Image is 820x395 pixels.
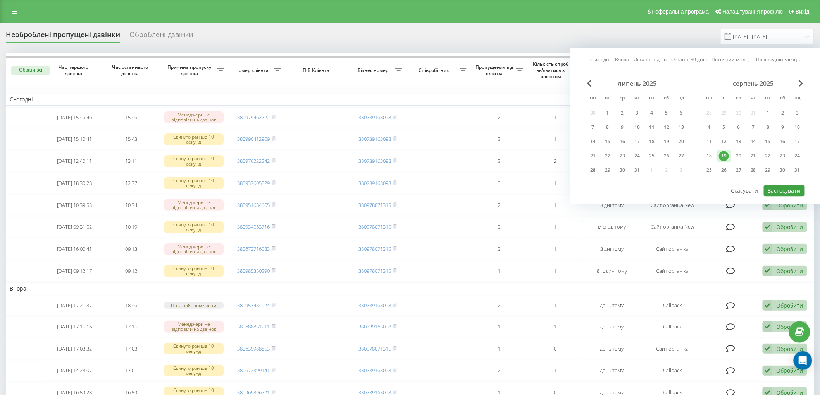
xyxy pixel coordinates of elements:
div: нд 3 серп 2025 р. [790,107,805,119]
td: 1 [527,239,584,259]
abbr: понеділок [703,93,715,104]
div: нд 13 лип 2025 р. [674,121,689,133]
span: Next Month [799,80,803,87]
td: 09:12 [103,261,159,281]
div: пн 21 лип 2025 р. [586,150,600,162]
a: 380739163098 [359,367,391,374]
td: 2 [470,107,527,128]
div: 21 [588,151,598,161]
div: чт 3 лип 2025 р. [630,107,644,119]
a: Поточний місяць [712,56,752,63]
td: 2 [527,151,584,171]
div: сб 30 серп 2025 р. [775,164,790,176]
div: ср 16 лип 2025 р. [615,136,630,147]
td: [DATE] 14:28:07 [46,361,103,381]
div: 10 [792,122,803,132]
span: Кількість спроб зв'язатись з клієнтом [531,61,573,79]
div: пт 25 лип 2025 р. [644,150,659,162]
div: Обробити [776,267,803,275]
div: 15 [763,137,773,147]
td: 2 [470,195,527,215]
div: пт 29 серп 2025 р. [761,164,775,176]
td: 1 [470,261,527,281]
div: пт 1 серп 2025 р. [761,107,775,119]
abbr: вівторок [602,93,613,104]
span: Час останнього дзвінка [109,64,153,76]
td: Сайт органіка [640,261,705,281]
div: сб 23 серп 2025 р. [775,150,790,162]
a: Вчора [615,56,629,63]
div: нд 6 лип 2025 р. [674,107,689,119]
div: ср 30 лип 2025 р. [615,164,630,176]
td: 1 [527,107,584,128]
div: 26 [662,151,672,161]
td: 3 [470,239,527,259]
div: 8 [763,122,773,132]
button: Скасувати [727,185,763,196]
div: 18 [704,151,714,161]
div: вт 19 серп 2025 р. [717,150,731,162]
div: Обробити [776,367,803,374]
div: серпень 2025 [702,80,805,87]
div: вт 1 лип 2025 р. [600,107,615,119]
div: 4 [704,122,714,132]
div: 17 [632,137,642,147]
div: Open Intercom Messenger [794,351,812,370]
div: пт 4 лип 2025 р. [644,107,659,119]
div: 14 [748,137,758,147]
div: пн 25 серп 2025 р. [702,164,717,176]
td: Callback [640,296,705,315]
td: 10:19 [103,217,159,238]
div: сб 5 лип 2025 р. [659,107,674,119]
a: 380739163098 [359,302,391,309]
div: ср 27 серп 2025 р. [731,164,746,176]
abbr: вівторок [718,93,730,104]
div: 17 [792,137,803,147]
td: 1 [527,195,584,215]
div: 3 [632,108,642,118]
div: вт 15 лип 2025 р. [600,136,615,147]
div: ср 13 серп 2025 р. [731,136,746,147]
div: 25 [704,165,714,175]
span: Номер клієнта [232,67,274,74]
td: [DATE] 09:31:52 [46,217,103,238]
td: 5 [470,173,527,193]
div: чт 24 лип 2025 р. [630,150,644,162]
td: 13:11 [103,151,159,171]
div: Поза робочим часом [164,302,224,309]
span: ПІБ Клієнта [291,67,343,74]
div: Скинуто раніше 10 секунд [164,177,224,189]
td: 18:46 [103,296,159,315]
div: нд 17 серп 2025 р. [790,136,805,147]
td: 3 [470,217,527,238]
td: [DATE] 17:03:32 [46,339,103,359]
button: Обрати всі [11,66,50,75]
div: сб 26 лип 2025 р. [659,150,674,162]
div: чт 28 серп 2025 р. [746,164,761,176]
td: Сайт органіка New [640,217,705,238]
div: 16 [617,137,627,147]
div: Скинуто раніше 10 секунд [164,343,224,354]
div: чт 31 лип 2025 р. [630,164,644,176]
div: 30 [778,165,788,175]
div: 7 [748,122,758,132]
div: 29 [763,165,773,175]
a: 380978071315 [359,267,391,274]
div: 28 [588,165,598,175]
button: Застосувати [764,185,805,196]
td: Сайт органіка [640,239,705,259]
a: 380672399141 [238,367,270,374]
div: 25 [647,151,657,161]
td: Callback [640,361,705,381]
td: день тому [584,316,640,337]
div: ср 9 лип 2025 р. [615,121,630,133]
div: 28 [748,165,758,175]
div: 11 [647,122,657,132]
div: нд 27 лип 2025 р. [674,150,689,162]
div: Менеджери не відповіли на дзвінок [164,199,224,211]
a: 380739163098 [359,114,391,121]
div: 8 [603,122,613,132]
abbr: неділя [675,93,687,104]
a: 380673716583 [238,245,270,252]
div: сб 12 лип 2025 р. [659,121,674,133]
